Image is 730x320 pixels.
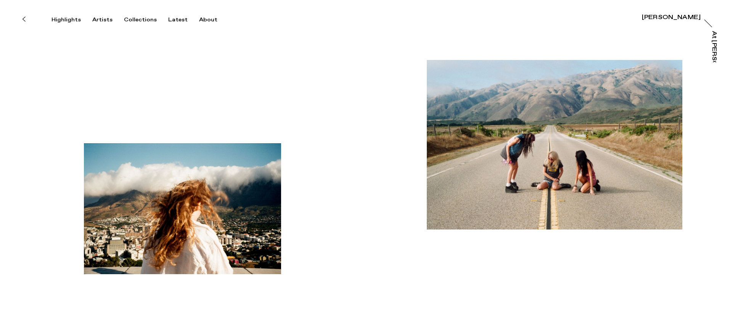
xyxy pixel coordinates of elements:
[709,31,717,62] a: At [PERSON_NAME]
[92,16,113,23] div: Artists
[124,16,168,23] button: Collections
[51,16,81,23] div: Highlights
[124,16,157,23] div: Collections
[199,16,229,23] button: About
[92,16,124,23] button: Artists
[51,16,92,23] button: Highlights
[711,31,717,99] div: At [PERSON_NAME]
[642,15,701,22] a: [PERSON_NAME]
[168,16,188,23] div: Latest
[168,16,199,23] button: Latest
[199,16,217,23] div: About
